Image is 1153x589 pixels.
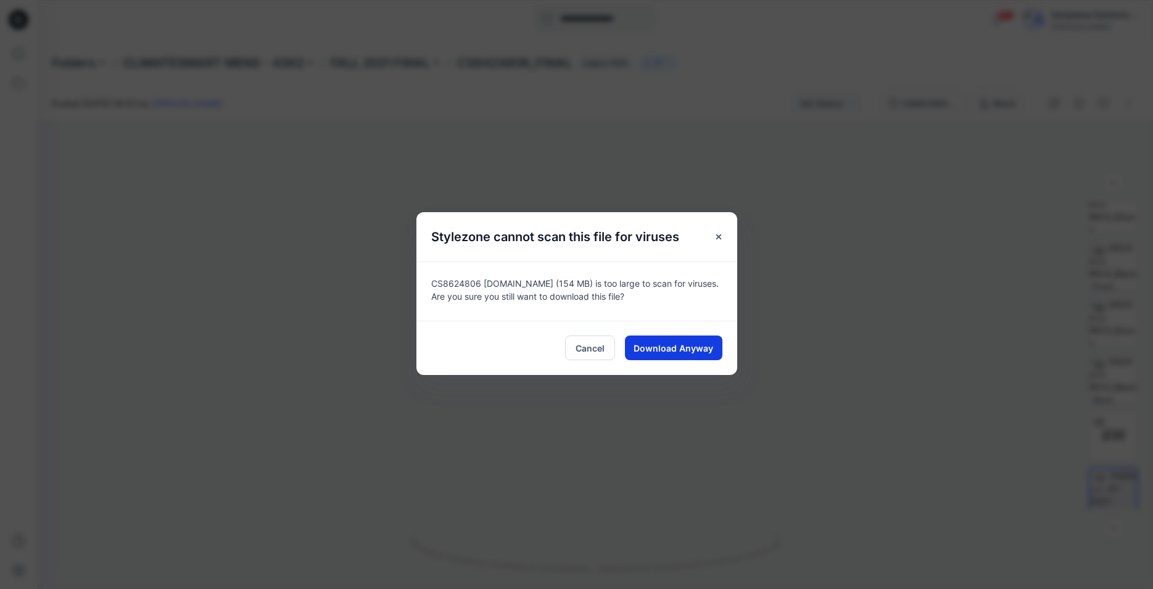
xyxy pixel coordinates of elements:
button: Download Anyway [625,336,722,360]
button: Close [708,226,730,248]
span: Cancel [576,342,605,355]
h5: Stylezone cannot scan this file for viruses [416,212,694,262]
div: CS8624806 [DOMAIN_NAME] (154 MB) is too large to scan for viruses. Are you sure you still want to... [416,262,737,321]
span: Download Anyway [634,342,713,355]
button: Cancel [565,336,615,360]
